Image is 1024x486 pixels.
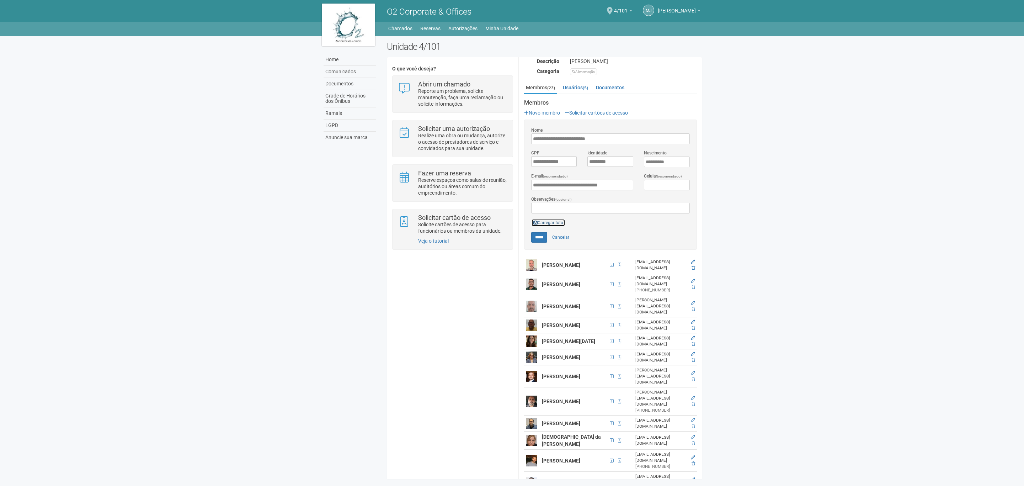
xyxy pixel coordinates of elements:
a: LGPD [324,120,376,132]
strong: [DEMOGRAPHIC_DATA] da [PERSON_NAME] [542,434,601,447]
a: Editar membro [691,259,695,264]
img: logo.jpg [322,4,375,46]
strong: [PERSON_NAME] [542,398,580,404]
a: Documentos [324,78,376,90]
a: Excluir membro [692,358,695,363]
small: (5) [583,85,588,90]
strong: Membros [524,100,697,106]
a: Home [324,54,376,66]
a: Excluir membro [692,326,695,331]
strong: Fazer uma reserva [418,169,471,177]
strong: Descrição [537,58,559,64]
div: [EMAIL_ADDRESS][DOMAIN_NAME] [635,417,686,429]
a: Editar membro [691,477,695,482]
div: Alimentação [570,68,597,75]
div: [PERSON_NAME] [565,58,702,64]
span: 4/101 [614,1,628,14]
strong: [PERSON_NAME][DATE] [542,338,595,344]
img: user.png [526,352,537,363]
img: user.png [526,435,537,446]
h4: O que você deseja? [392,66,513,72]
div: [EMAIL_ADDRESS][DOMAIN_NAME] [635,259,686,271]
a: Excluir membro [692,285,695,290]
a: MJ [643,5,654,16]
strong: [PERSON_NAME] [542,322,580,328]
strong: Categoria [537,68,559,74]
span: O2 Corporate & Offices [387,7,471,17]
img: user.png [526,279,537,290]
a: Editar membro [691,279,695,284]
a: Membros(23) [524,82,557,94]
a: Grade de Horários dos Ônibus [324,90,376,107]
a: Excluir membro [692,265,695,270]
a: 4/101 [614,9,632,15]
a: [PERSON_NAME] [658,9,700,15]
img: user.png [526,301,537,312]
div: [EMAIL_ADDRESS][DOMAIN_NAME] [635,351,686,363]
a: Editar membro [691,371,695,376]
a: Chamados [388,23,412,33]
strong: Abrir um chamado [418,80,470,88]
strong: Solicitar cartão de acesso [418,214,491,221]
strong: [PERSON_NAME] [542,421,580,426]
strong: [PERSON_NAME] [542,354,580,360]
h2: Unidade 4/101 [387,41,702,52]
a: Documentos [594,82,626,93]
a: Abrir um chamado Reporte um problema, solicite manutenção, faça uma reclamação ou solicite inform... [398,81,507,107]
p: Reserve espaços como salas de reunião, auditórios ou áreas comum do empreendimento. [418,177,507,196]
div: [PHONE_NUMBER] [635,407,686,413]
a: Excluir membro [692,441,695,446]
img: user.png [526,259,537,271]
img: user.png [526,336,537,347]
p: Realize uma obra ou mudança, autorize o acesso de prestadores de serviço e convidados para sua un... [418,132,507,152]
strong: [PERSON_NAME] [542,281,580,287]
a: Usuários(5) [561,82,590,93]
a: Editar membro [691,435,695,440]
a: Editar membro [691,455,695,460]
label: E-mail [531,173,568,180]
a: Solicitar cartão de acesso Solicite cartões de acesso para funcionários ou membros da unidade. [398,215,507,234]
div: [PERSON_NAME][EMAIL_ADDRESS][DOMAIN_NAME] [635,389,686,407]
div: [EMAIL_ADDRESS][DOMAIN_NAME] [635,451,686,464]
a: Solicitar uma autorização Realize uma obra ou mudança, autorize o acesso de prestadores de serviç... [398,126,507,152]
a: Autorizações [448,23,478,33]
a: Excluir membro [692,402,695,407]
small: (23) [547,85,555,90]
img: user.png [526,319,537,331]
strong: [PERSON_NAME] [542,262,580,268]
label: Observações [531,196,572,203]
div: [PERSON_NAME][EMAIL_ADDRESS][DOMAIN_NAME] [635,297,686,315]
a: Excluir membro [692,342,695,347]
div: [EMAIL_ADDRESS][DOMAIN_NAME] [635,474,686,486]
label: Nome [531,127,543,133]
div: [EMAIL_ADDRESS][DOMAIN_NAME] [635,319,686,331]
span: (recomendado) [543,174,568,178]
a: Editar membro [691,336,695,340]
a: Excluir membro [692,424,695,429]
p: Reporte um problema, solicite manutenção, faça uma reclamação ou solicite informações. [418,88,507,107]
strong: [PERSON_NAME] [542,374,580,379]
div: [PERSON_NAME][EMAIL_ADDRESS][DOMAIN_NAME] [635,367,686,385]
a: Editar membro [691,352,695,356]
label: CPF [531,150,539,156]
strong: [PERSON_NAME] [542,303,580,309]
img: user.png [526,418,537,429]
a: Cancelar [548,232,573,243]
div: [EMAIL_ADDRESS][DOMAIN_NAME] [635,434,686,447]
strong: Solicitar uma autorização [418,125,490,132]
a: Editar membro [691,418,695,423]
a: Ramais [324,107,376,120]
p: Solicite cartões de acesso para funcionários ou membros da unidade. [418,221,507,234]
a: Veja o tutorial [418,238,449,244]
a: Fazer uma reserva Reserve espaços como salas de reunião, auditórios ou áreas comum do empreendime... [398,170,507,196]
a: Reservas [420,23,441,33]
a: Comunicados [324,66,376,78]
div: [PHONE_NUMBER] [635,464,686,470]
a: Editar membro [691,319,695,324]
span: Marcelle Junqueiro [658,1,696,14]
a: Editar membro [691,301,695,306]
label: Celular [644,173,682,180]
div: [EMAIL_ADDRESS][DOMAIN_NAME] [635,275,686,287]
strong: [PERSON_NAME] [542,458,580,464]
a: Carregar foto [531,219,565,227]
